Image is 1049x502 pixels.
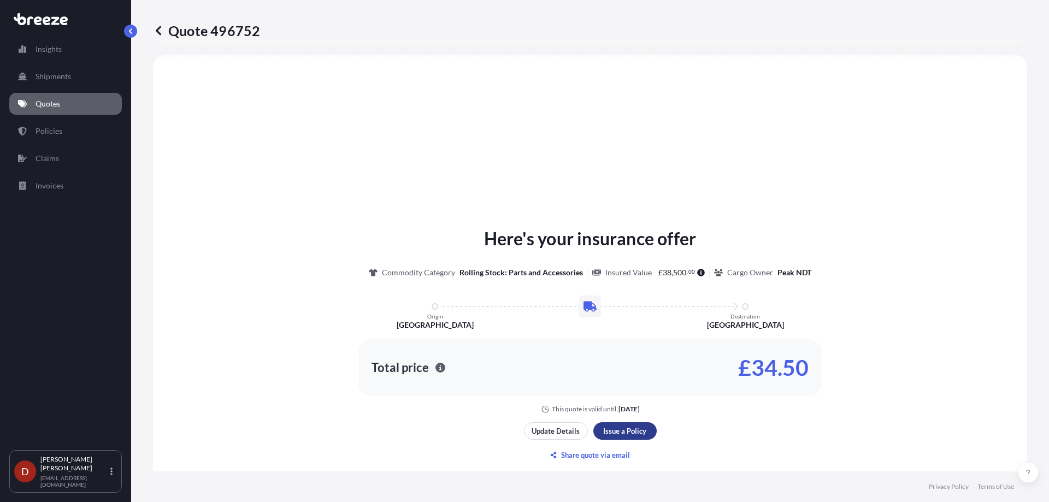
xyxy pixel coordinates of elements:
span: 00 [688,270,695,274]
p: Cargo Owner [727,267,773,278]
p: Update Details [532,426,580,436]
a: Terms of Use [977,482,1014,491]
span: . [687,270,688,274]
p: Commodity Category [382,267,455,278]
p: [DATE] [618,405,640,414]
p: Origin [427,313,443,320]
p: Rolling Stock: Parts and Accessories [459,267,583,278]
a: Shipments [9,66,122,87]
p: Total price [372,362,429,373]
p: £34.50 [738,359,809,376]
p: This quote is valid until [552,405,616,414]
span: , [671,269,673,276]
p: Quote 496752 [153,22,260,39]
p: Peak NDT [777,267,811,278]
a: Privacy Policy [929,482,969,491]
button: Issue a Policy [593,422,657,440]
span: D [21,466,29,477]
button: Share quote via email [524,446,657,464]
a: Invoices [9,175,122,197]
p: Policies [36,126,62,137]
a: Policies [9,120,122,142]
p: Here's your insurance offer [484,226,696,252]
a: Claims [9,147,122,169]
p: Invoices [36,180,63,191]
p: Issue a Policy [603,426,646,436]
span: 500 [673,269,686,276]
p: [EMAIL_ADDRESS][DOMAIN_NAME] [40,475,108,488]
a: Insights [9,38,122,60]
p: Share quote via email [561,450,630,460]
a: Quotes [9,93,122,115]
p: Shipments [36,71,71,82]
p: Quotes [36,98,60,109]
p: [PERSON_NAME] [PERSON_NAME] [40,455,108,473]
p: Destination [730,313,760,320]
span: £ [658,269,663,276]
p: [GEOGRAPHIC_DATA] [707,320,784,330]
p: Claims [36,153,59,164]
p: [GEOGRAPHIC_DATA] [397,320,474,330]
span: 38 [663,269,671,276]
button: Update Details [524,422,588,440]
p: Insured Value [605,267,652,278]
p: Insights [36,44,62,55]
